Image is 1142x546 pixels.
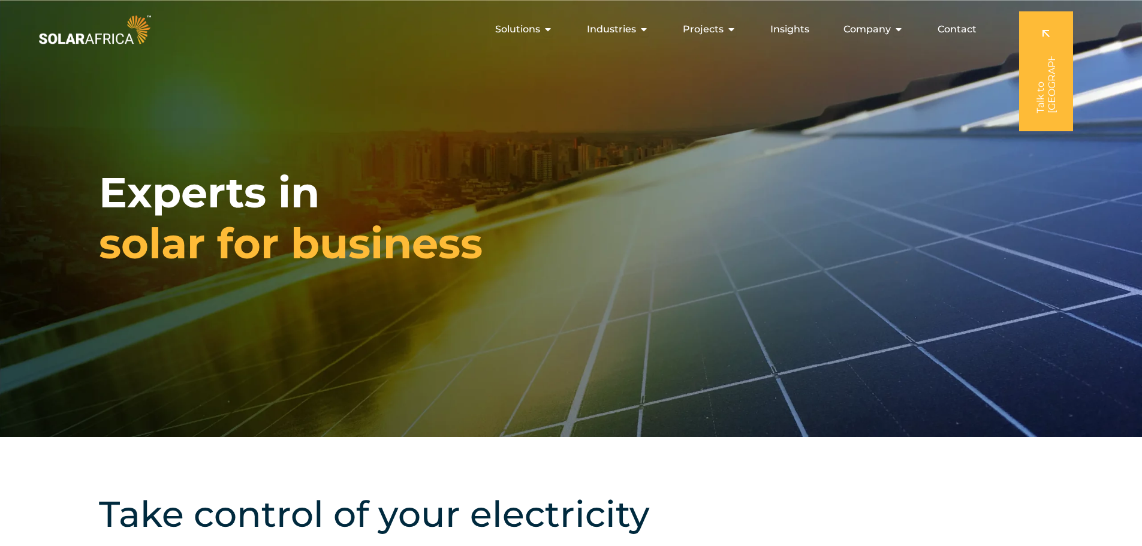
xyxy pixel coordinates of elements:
[153,17,986,41] nav: Menu
[153,17,986,41] div: Menu Toggle
[587,22,636,37] span: Industries
[495,22,540,37] span: Solutions
[99,218,483,269] span: solar for business
[843,22,891,37] span: Company
[683,22,724,37] span: Projects
[938,22,977,37] a: Contact
[770,22,809,37] a: Insights
[99,167,483,269] h1: Experts in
